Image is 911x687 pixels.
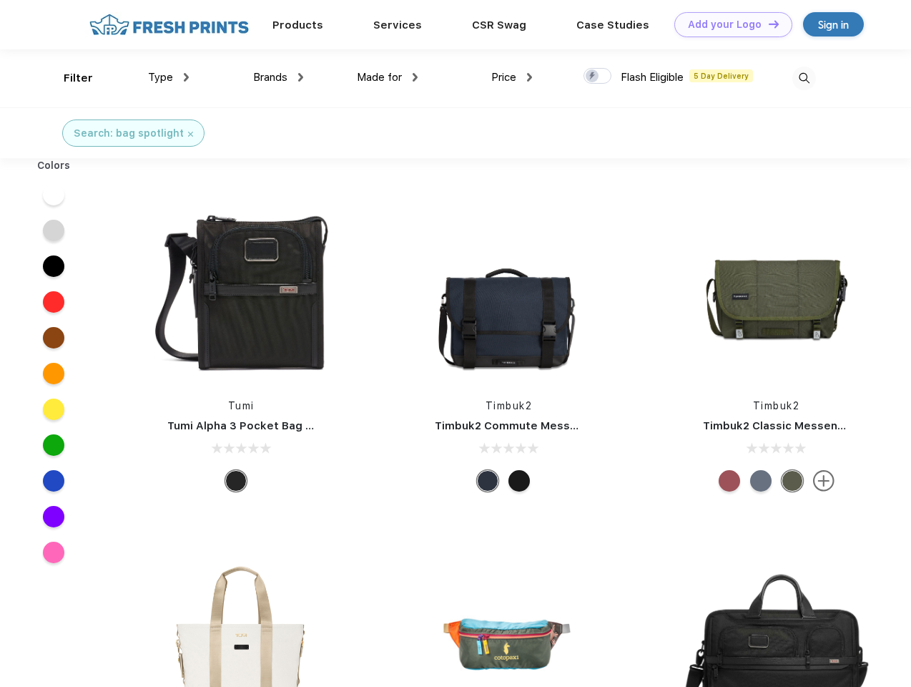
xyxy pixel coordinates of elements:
img: filter_cancel.svg [188,132,193,137]
img: DT [769,20,779,28]
div: Sign in [818,16,849,33]
img: func=resize&h=266 [146,194,336,384]
a: Tumi Alpha 3 Pocket Bag Small [167,419,335,432]
div: Colors [26,158,82,173]
div: Eco Black [508,470,530,492]
div: Add your Logo [688,19,762,31]
img: desktop_search.svg [792,67,816,90]
div: Eco Nautical [477,470,498,492]
span: Brands [253,71,287,84]
img: dropdown.png [527,73,532,82]
a: Sign in [803,12,864,36]
a: Timbuk2 Classic Messenger Bag [703,419,880,432]
span: Type [148,71,173,84]
a: Tumi [228,400,255,411]
div: Eco Collegiate Red [719,470,740,492]
span: 5 Day Delivery [689,69,753,82]
img: func=resize&h=266 [413,194,604,384]
img: func=resize&h=266 [681,194,872,384]
img: dropdown.png [184,73,189,82]
div: Eco Army [782,470,803,492]
img: more.svg [813,470,834,492]
div: Search: bag spotlight [74,126,184,141]
span: Flash Eligible [621,71,684,84]
div: Eco Lightbeam [750,470,772,492]
img: dropdown.png [298,73,303,82]
a: Timbuk2 [486,400,533,411]
a: Products [272,19,323,31]
a: Timbuk2 Commute Messenger Bag [435,419,626,432]
a: Timbuk2 [753,400,800,411]
span: Made for [357,71,402,84]
div: Black [225,470,247,492]
span: Price [491,71,516,84]
img: dropdown.png [413,73,418,82]
img: fo%20logo%202.webp [85,12,253,37]
div: Filter [64,70,93,87]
